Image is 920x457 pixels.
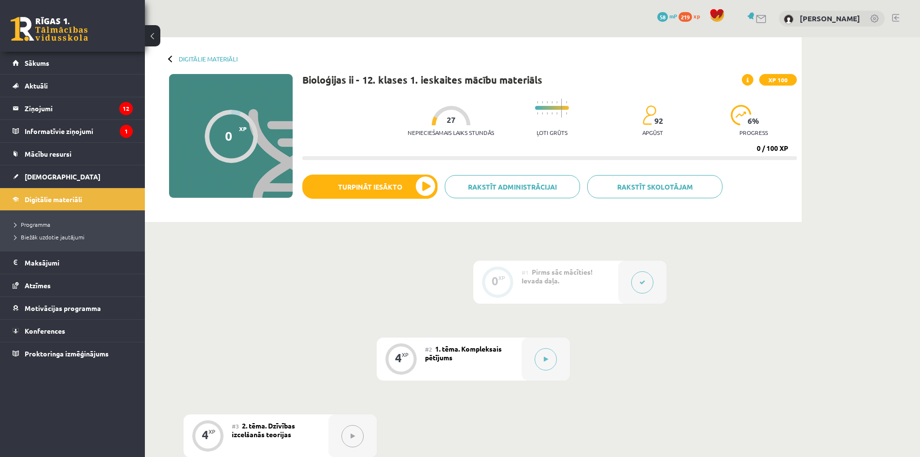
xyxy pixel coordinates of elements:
div: XP [498,275,505,280]
span: Programma [14,221,50,228]
i: 12 [119,102,133,115]
a: 219 xp [679,12,705,20]
img: icon-short-line-57e1e144782c952c97e751825c79c345078a6d821885a25fce030b3d8c18986b.svg [552,101,552,103]
span: [DEMOGRAPHIC_DATA] [25,172,100,181]
p: apgūst [642,129,663,136]
span: xp [694,12,700,20]
span: #1 [522,268,529,276]
img: icon-short-line-57e1e144782c952c97e751825c79c345078a6d821885a25fce030b3d8c18986b.svg [566,101,567,103]
a: [DEMOGRAPHIC_DATA] [13,165,133,188]
img: icon-short-line-57e1e144782c952c97e751825c79c345078a6d821885a25fce030b3d8c18986b.svg [537,112,538,115]
span: Sākums [25,59,49,67]
a: Atzīmes [13,274,133,296]
img: students-c634bb4e5e11cddfef0936a35e636f08e4e9abd3cc4e673bd6f9a4125e45ecb1.svg [642,105,656,125]
span: 219 [679,12,692,22]
img: icon-short-line-57e1e144782c952c97e751825c79c345078a6d821885a25fce030b3d8c18986b.svg [542,112,543,115]
a: Sākums [13,52,133,74]
p: progress [739,129,768,136]
p: Nepieciešamais laiks stundās [408,129,494,136]
a: Proktoringa izmēģinājums [13,342,133,365]
a: Digitālie materiāli [179,55,238,62]
span: #2 [425,345,432,353]
img: icon-short-line-57e1e144782c952c97e751825c79c345078a6d821885a25fce030b3d8c18986b.svg [542,101,543,103]
img: icon-long-line-d9ea69661e0d244f92f715978eff75569469978d946b2353a9bb055b3ed8787d.svg [561,99,562,118]
img: Roberts Demidovičs [784,15,793,24]
span: 6 % [748,117,760,125]
a: Informatīvie ziņojumi1 [13,120,133,142]
div: 4 [202,430,209,439]
div: 4 [395,354,402,362]
a: Aktuāli [13,74,133,97]
span: 1. tēma. Kompleksais pētījums [425,344,502,362]
span: 2. tēma. Dzīvības izcelšanās teorijas [232,421,295,439]
img: icon-short-line-57e1e144782c952c97e751825c79c345078a6d821885a25fce030b3d8c18986b.svg [552,112,552,115]
a: Motivācijas programma [13,297,133,319]
img: icon-short-line-57e1e144782c952c97e751825c79c345078a6d821885a25fce030b3d8c18986b.svg [547,112,548,115]
a: Ziņojumi12 [13,97,133,119]
img: icon-short-line-57e1e144782c952c97e751825c79c345078a6d821885a25fce030b3d8c18986b.svg [547,101,548,103]
a: Digitālie materiāli [13,188,133,210]
span: Mācību resursi [25,149,71,158]
i: 1 [120,125,133,138]
a: 58 mP [657,12,677,20]
span: XP [239,125,247,132]
legend: Maksājumi [25,251,133,274]
a: Mācību resursi [13,143,133,165]
span: 58 [657,12,668,22]
div: 0 [225,129,232,143]
span: Aktuāli [25,81,48,90]
span: 92 [654,117,663,125]
span: XP 100 [759,74,797,86]
h1: Bioloģijas ii - 12. klases 1. ieskaites mācību materiāls [302,74,542,86]
span: 27 [447,116,455,124]
img: icon-short-line-57e1e144782c952c97e751825c79c345078a6d821885a25fce030b3d8c18986b.svg [556,112,557,115]
span: Konferences [25,326,65,335]
a: Rakstīt skolotājam [587,175,722,198]
a: [PERSON_NAME] [800,14,860,23]
a: Maksājumi [13,251,133,274]
img: icon-progress-161ccf0a02000e728c5f80fcf4c31c7af3da0e1684b2b1d7c360e028c24a22f1.svg [731,105,751,125]
a: Biežāk uzdotie jautājumi [14,233,135,241]
div: XP [402,352,409,357]
span: Digitālie materiāli [25,195,82,204]
img: icon-short-line-57e1e144782c952c97e751825c79c345078a6d821885a25fce030b3d8c18986b.svg [537,101,538,103]
img: icon-short-line-57e1e144782c952c97e751825c79c345078a6d821885a25fce030b3d8c18986b.svg [556,101,557,103]
span: #3 [232,422,239,430]
span: Proktoringa izmēģinājums [25,349,109,358]
span: Atzīmes [25,281,51,290]
img: icon-short-line-57e1e144782c952c97e751825c79c345078a6d821885a25fce030b3d8c18986b.svg [566,112,567,115]
span: Motivācijas programma [25,304,101,312]
p: Ļoti grūts [537,129,567,136]
div: XP [209,429,215,434]
legend: Informatīvie ziņojumi [25,120,133,142]
button: Turpināt iesākto [302,175,438,199]
div: 0 [492,277,498,285]
a: Rakstīt administrācijai [445,175,580,198]
a: Konferences [13,320,133,342]
legend: Ziņojumi [25,97,133,119]
span: Biežāk uzdotie jautājumi [14,233,85,241]
a: Programma [14,220,135,229]
span: mP [669,12,677,20]
a: Rīgas 1. Tālmācības vidusskola [11,17,88,41]
span: Pirms sāc mācīties! Ievada daļa. [522,267,593,285]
